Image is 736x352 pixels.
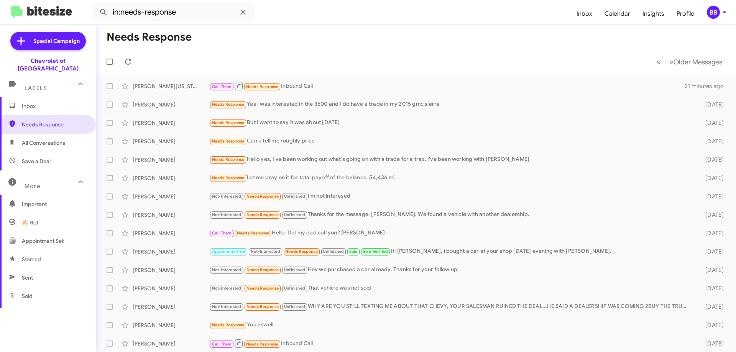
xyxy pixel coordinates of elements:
div: Yes I was interested in the 3500 and I do have a trade in my 2015 gmc sierra [209,100,693,109]
span: Labels [25,85,47,92]
div: You aswell [209,321,693,329]
span: Sold Verified [363,249,388,254]
div: Hey we purchased a car already. Thanks for your follow up [209,265,693,274]
div: Inbound Call [209,339,693,348]
span: Inbox [22,102,87,110]
div: [DATE] [693,340,730,347]
div: [DATE] [693,266,730,274]
a: Calendar [598,3,636,25]
div: [DATE] [693,174,730,182]
span: Needs Response [246,84,279,89]
span: Starred [22,255,41,263]
div: [PERSON_NAME] [133,211,209,219]
button: BB [700,6,728,19]
div: Inbound Call [209,81,685,91]
div: [PERSON_NAME] [133,229,209,237]
div: [PERSON_NAME] [133,266,209,274]
input: Search [93,3,254,21]
div: [PERSON_NAME][US_STATE] [133,82,209,90]
span: Not-Interested [212,304,242,309]
button: Previous [652,54,665,70]
span: Needs Response [285,249,318,254]
span: Unfinished [284,267,305,272]
span: Not-Interested [251,249,280,254]
span: Unfinished [284,286,305,291]
span: Appointment Set [22,237,64,245]
div: Can u tell me roughly price [209,137,693,146]
nav: Page navigation example [652,54,727,70]
div: [PERSON_NAME] [133,340,209,347]
div: [PERSON_NAME] [133,303,209,311]
span: 🔥 Hot [22,219,38,226]
span: Sent [22,274,33,282]
span: Needs Response [212,157,245,162]
span: Unfinished [284,212,305,217]
span: Unfinished [284,194,305,199]
div: [DATE] [693,229,730,237]
span: Needs Response [22,121,87,128]
span: Sold [349,249,358,254]
div: BB [707,6,720,19]
h1: Needs Response [107,31,192,43]
span: Not-Interested [212,286,242,291]
span: Needs Response [237,231,269,236]
div: Let me pray on it for total payoff of the balance. 54,436 mi. [209,174,693,182]
a: Insights [636,3,670,25]
div: [DATE] [693,101,730,108]
span: Needs Response [246,342,279,347]
span: Needs Response [212,120,245,125]
span: Needs Response [212,323,245,327]
div: Hi [PERSON_NAME], i bought a car at your shop [DATE] evening with [PERSON_NAME]. [209,247,693,256]
div: I'm not interesed [209,192,693,201]
span: Profile [670,3,700,25]
span: Not-Interested [212,212,242,217]
div: But I want to say it was about [DATE] [209,118,693,127]
span: Unfinished [284,304,305,309]
div: [PERSON_NAME] [133,119,209,127]
div: 21 minutes ago [685,82,730,90]
span: Special Campaign [33,37,80,45]
span: Not-Interested [212,267,242,272]
span: Appointment Set [212,249,246,254]
span: Call Them [212,342,232,347]
div: [DATE] [693,303,730,311]
span: Needs Response [246,267,279,272]
span: « [656,57,660,67]
span: Needs Response [246,194,279,199]
div: [PERSON_NAME] [133,193,209,200]
div: [DATE] [693,156,730,164]
span: Unfinished [323,249,344,254]
div: [DATE] [693,248,730,255]
div: [PERSON_NAME] [133,138,209,145]
span: Older Messages [674,58,722,66]
div: Hello yes, I've been working out what's going on with a trade for a trax. I've been working with ... [209,155,693,164]
span: All Conversations [22,139,65,147]
span: Sold [22,292,33,300]
div: [DATE] [693,211,730,219]
span: Needs Response [212,139,245,144]
div: WHY ARE YOU STILL TEXTING ME ABOUT THAT CHEVY, YOUR SALESMAN RUINED THE DEAL...HE SAID A DEALERSH... [209,302,693,311]
div: Hello. Did my dad call you? [PERSON_NAME] [209,229,693,237]
span: Needs Response [246,212,279,217]
div: [PERSON_NAME] [133,156,209,164]
span: Call Them [212,231,232,236]
div: [PERSON_NAME] [133,285,209,292]
div: [DATE] [693,119,730,127]
span: Needs Response [212,102,245,107]
span: Call Them [212,84,232,89]
div: [DATE] [693,138,730,145]
a: Inbox [570,3,598,25]
span: Save a Deal [22,157,51,165]
div: [DATE] [693,193,730,200]
button: Next [665,54,727,70]
div: [DATE] [693,285,730,292]
span: » [669,57,674,67]
div: That vehicle was not sold [209,284,693,293]
span: Needs Response [246,286,279,291]
div: [PERSON_NAME] [133,174,209,182]
span: More [25,183,40,190]
div: [PERSON_NAME] [133,101,209,108]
